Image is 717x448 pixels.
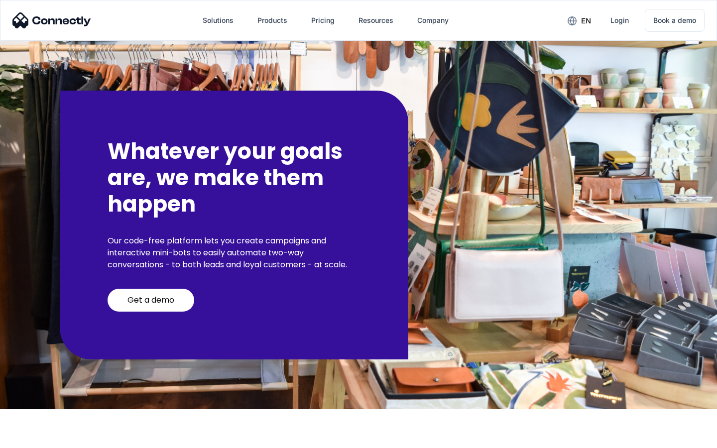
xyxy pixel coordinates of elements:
[108,138,360,217] h2: Whatever your goals are, we make them happen
[311,13,335,27] div: Pricing
[127,295,174,305] div: Get a demo
[645,9,705,32] a: Book a demo
[602,8,637,32] a: Login
[358,13,393,27] div: Resources
[108,289,194,312] a: Get a demo
[417,13,449,27] div: Company
[10,431,60,445] aside: Language selected: English
[303,8,343,32] a: Pricing
[203,13,234,27] div: Solutions
[581,14,591,28] div: en
[12,12,91,28] img: Connectly Logo
[257,13,287,27] div: Products
[108,235,360,271] p: Our code-free platform lets you create campaigns and interactive mini-bots to easily automate two...
[20,431,60,445] ul: Language list
[610,13,629,27] div: Login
